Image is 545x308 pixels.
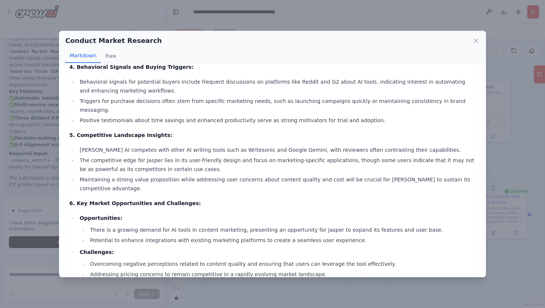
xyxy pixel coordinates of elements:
li: Addressing pricing concerns to remain competitive in a rapidly evolving market landscape. [88,270,476,279]
li: Triggers for purchase decisions often stem from specific marketing needs, such as launching campa... [77,97,476,114]
button: Raw [101,49,120,63]
button: Markdown [65,49,101,63]
li: Positive testimonials about time savings and enhanced productivity serve as strong motivators for... [77,116,476,125]
strong: Challenges: [80,249,114,255]
li: Potential to enhance integrations with existing marketing platforms to create a seamless user exp... [88,236,476,245]
li: Overcoming negative perceptions related to content quality and ensuring that users can leverage t... [88,260,476,268]
li: Behavioral signals for potential buyers include frequent discussions on platforms like Reddit and... [77,77,476,95]
strong: 4. Behavioral Signals and Buying Triggers: [69,64,194,70]
strong: 6. Key Market Opportunities and Challenges: [69,200,201,206]
li: The competitive edge for Jasper lies in its user-friendly design and focus on marketing-specific ... [77,156,476,174]
strong: Opportunities: [80,215,122,221]
h2: Conduct Market Research [65,36,162,46]
li: There is a growing demand for AI tools in content marketing, presenting an opportunity for Jasper... [88,225,476,234]
strong: 5. Competitive Landscape Insights: [69,132,172,138]
li: [PERSON_NAME] AI competes with other AI writing tools such as Writesonic and Google Gemini, with ... [77,145,476,154]
li: Maintaining a strong value proposition while addressing user concerns about content quality and c... [77,175,476,193]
